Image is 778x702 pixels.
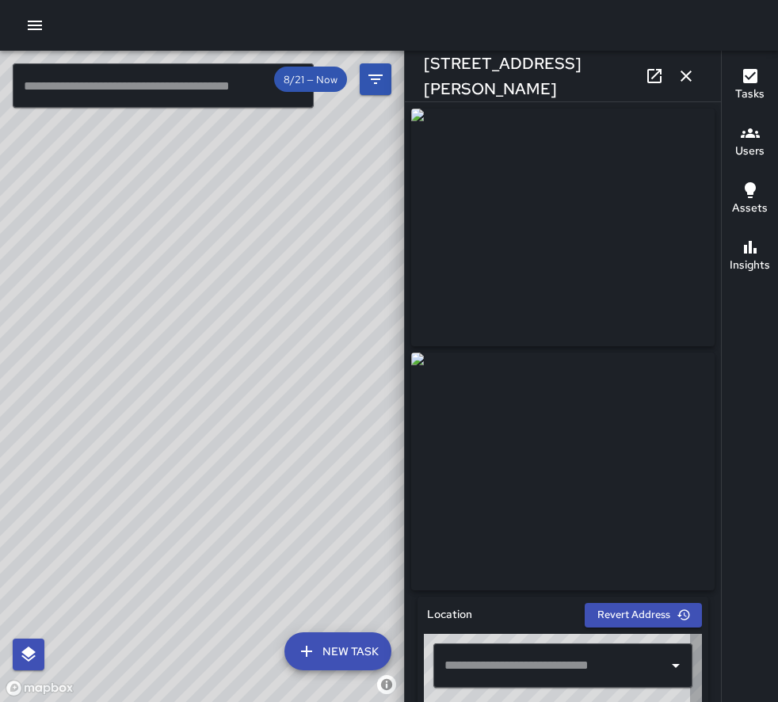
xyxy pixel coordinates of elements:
[735,86,765,103] h6: Tasks
[274,73,347,86] span: 8/21 — Now
[284,632,391,670] button: New Task
[665,654,687,677] button: Open
[411,353,715,590] img: request_images%2Fb78c2630-7eae-11f0-88a9-eb6da4583201
[585,603,702,628] button: Revert Address
[360,63,391,95] button: Filters
[722,171,778,228] button: Assets
[722,228,778,285] button: Insights
[735,143,765,160] h6: Users
[722,57,778,114] button: Tasks
[730,257,770,274] h6: Insights
[424,51,639,101] h6: [STREET_ADDRESS][PERSON_NAME]
[411,109,715,346] img: request_images%2Fb5fc8580-7eae-11f0-88a9-eb6da4583201
[427,606,472,624] h6: Location
[732,200,768,217] h6: Assets
[722,114,778,171] button: Users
